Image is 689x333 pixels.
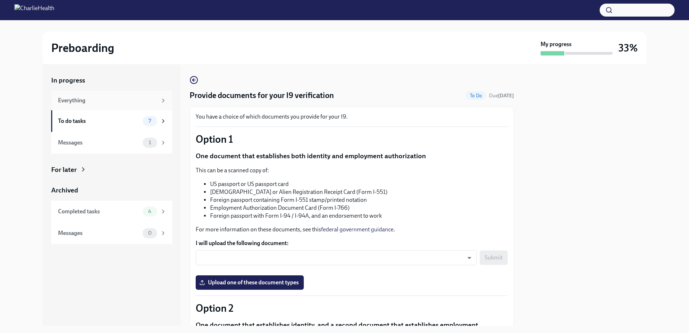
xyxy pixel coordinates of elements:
a: For later [51,165,172,174]
li: US passport or US passport card [210,180,508,188]
div: For later [51,165,77,174]
span: September 1st, 2025 09:00 [489,92,514,99]
a: In progress [51,76,172,85]
span: 4 [144,209,156,214]
label: I will upload the following document: [196,239,508,247]
li: Foreign passport with Form I-94 / I-94A, and an endorsement to work [210,212,508,220]
a: Completed tasks4 [51,201,172,222]
div: Messages [58,139,140,147]
strong: My progress [541,40,572,48]
p: You have a choice of which documents you provide for your I9. [196,113,508,121]
h4: Provide documents for your I9 verification [190,90,334,101]
div: Completed tasks [58,208,140,216]
li: Employment Authorization Document Card (Form I-766) [210,204,508,212]
span: To Do [466,93,486,98]
div: Messages [58,229,140,237]
strong: [DATE] [498,93,514,99]
p: Option 1 [196,133,508,146]
a: Everything [51,91,172,110]
p: One document that establishes both identity and employment authorization [196,151,508,161]
div: ​ [196,250,477,265]
span: 1 [145,140,155,145]
a: federal government guidance [321,226,394,233]
div: To do tasks [58,117,140,125]
h2: Preboarding [51,41,114,55]
a: Messages0 [51,222,172,244]
p: For more information on these documents, see this . [196,226,508,234]
li: Foreign passport containing Form I-551 stamp/printed notation [210,196,508,204]
img: CharlieHealth [14,4,54,16]
h3: 33% [618,41,638,54]
a: To do tasks7 [51,110,172,132]
div: Everything [58,97,157,105]
p: Option 2 [196,302,508,315]
span: Due [489,93,514,99]
a: Archived [51,186,172,195]
li: [DEMOGRAPHIC_DATA] or Alien Registration Receipt Card (Form I-551) [210,188,508,196]
span: 7 [144,118,155,124]
span: 0 [144,230,156,236]
span: Upload one of these document types [201,279,299,286]
p: This can be a scanned copy of: [196,166,508,174]
a: Messages1 [51,132,172,154]
label: Upload one of these document types [196,275,304,290]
